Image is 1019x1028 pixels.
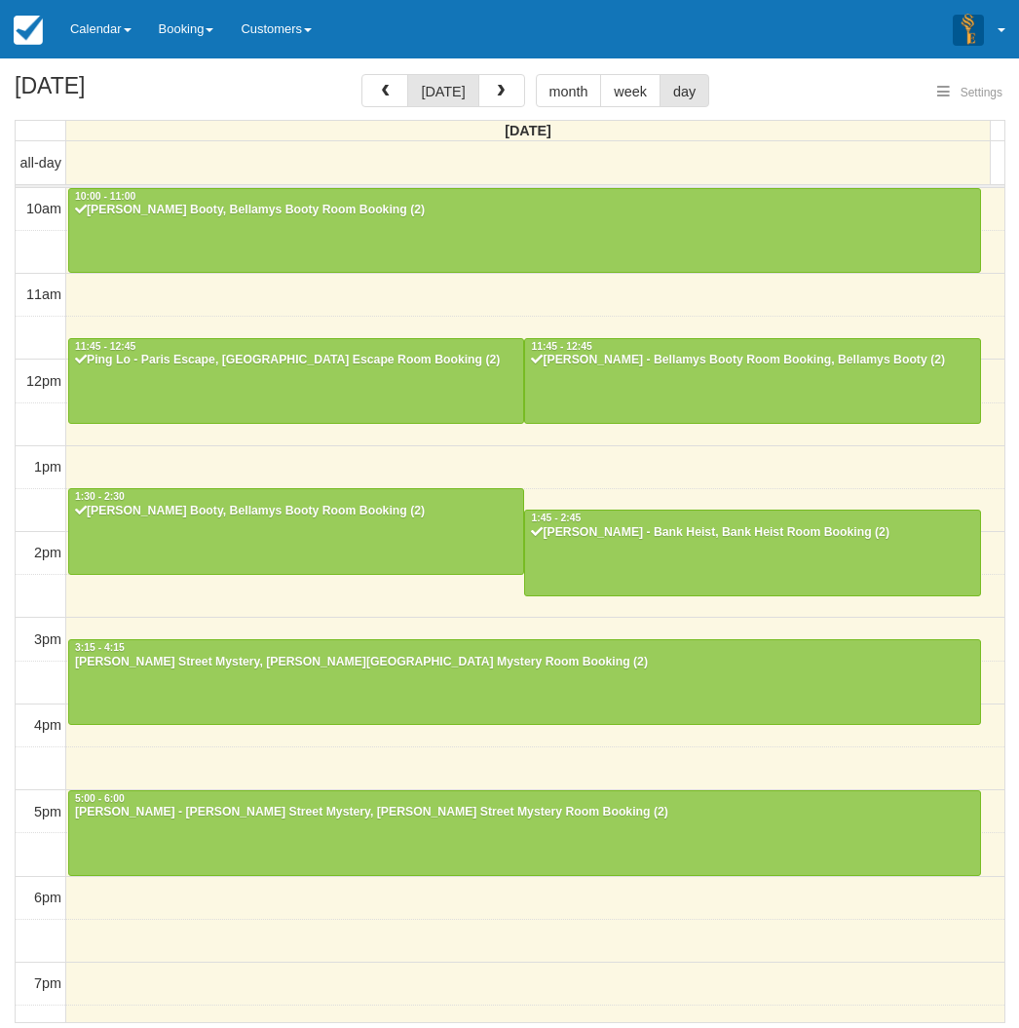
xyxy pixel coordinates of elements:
div: [PERSON_NAME] Booty, Bellamys Booty Room Booking (2) [74,203,975,218]
img: A3 [953,14,984,45]
span: 3:15 - 4:15 [75,642,125,653]
div: [PERSON_NAME] - Bellamys Booty Room Booking, Bellamys Booty (2) [530,353,974,368]
a: 3:15 - 4:15[PERSON_NAME] Street Mystery, [PERSON_NAME][GEOGRAPHIC_DATA] Mystery Room Booking (2) [68,639,981,725]
span: 6pm [34,890,61,905]
span: 1:45 - 2:45 [531,513,581,523]
div: Ping Lo - Paris Escape, [GEOGRAPHIC_DATA] Escape Room Booking (2) [74,353,518,368]
span: 7pm [34,975,61,991]
div: [PERSON_NAME] Booty, Bellamys Booty Room Booking (2) [74,504,518,519]
img: checkfront-main-nav-mini-logo.png [14,16,43,45]
a: 11:45 - 12:45[PERSON_NAME] - Bellamys Booty Room Booking, Bellamys Booty (2) [524,338,980,424]
span: [DATE] [505,123,551,138]
h2: [DATE] [15,74,261,110]
a: 1:30 - 2:30[PERSON_NAME] Booty, Bellamys Booty Room Booking (2) [68,488,524,574]
a: 5:00 - 6:00[PERSON_NAME] - [PERSON_NAME] Street Mystery, [PERSON_NAME] Street Mystery Room Bookin... [68,790,981,876]
span: 11am [26,286,61,302]
span: 11:45 - 12:45 [75,341,135,352]
button: Settings [925,79,1014,107]
button: week [600,74,660,107]
button: day [660,74,709,107]
span: 10am [26,201,61,216]
span: 1:30 - 2:30 [75,491,125,502]
a: 10:00 - 11:00[PERSON_NAME] Booty, Bellamys Booty Room Booking (2) [68,188,981,274]
div: [PERSON_NAME] - Bank Heist, Bank Heist Room Booking (2) [530,525,974,541]
a: 1:45 - 2:45[PERSON_NAME] - Bank Heist, Bank Heist Room Booking (2) [524,510,980,595]
span: 5:00 - 6:00 [75,793,125,804]
span: 4pm [34,717,61,733]
span: 2pm [34,545,61,560]
a: 11:45 - 12:45Ping Lo - Paris Escape, [GEOGRAPHIC_DATA] Escape Room Booking (2) [68,338,524,424]
div: [PERSON_NAME] - [PERSON_NAME] Street Mystery, [PERSON_NAME] Street Mystery Room Booking (2) [74,805,975,820]
span: 3pm [34,631,61,647]
span: 1pm [34,459,61,475]
div: [PERSON_NAME] Street Mystery, [PERSON_NAME][GEOGRAPHIC_DATA] Mystery Room Booking (2) [74,655,975,670]
span: all-day [20,155,61,171]
span: 11:45 - 12:45 [531,341,591,352]
span: 5pm [34,804,61,819]
span: 12pm [26,373,61,389]
span: Settings [961,86,1002,99]
button: month [536,74,602,107]
span: 10:00 - 11:00 [75,191,135,202]
button: [DATE] [407,74,478,107]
